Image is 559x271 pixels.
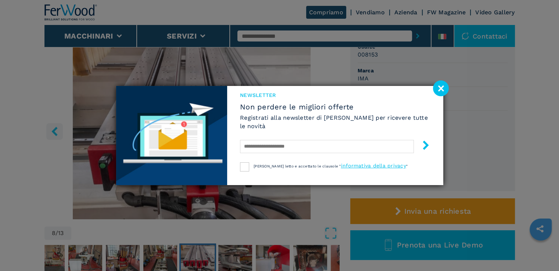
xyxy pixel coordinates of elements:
span: [PERSON_NAME] letto e accettato le clausole " [254,164,341,168]
a: informativa della privacy [341,163,406,169]
span: Non perdere le migliori offerte [240,102,430,111]
span: NEWSLETTER [240,91,430,99]
button: submit-button [414,138,430,155]
img: Newsletter image [116,86,227,185]
h6: Registrati alla newsletter di [PERSON_NAME] per ricevere tutte le novità [240,113,430,130]
span: " [406,164,408,168]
